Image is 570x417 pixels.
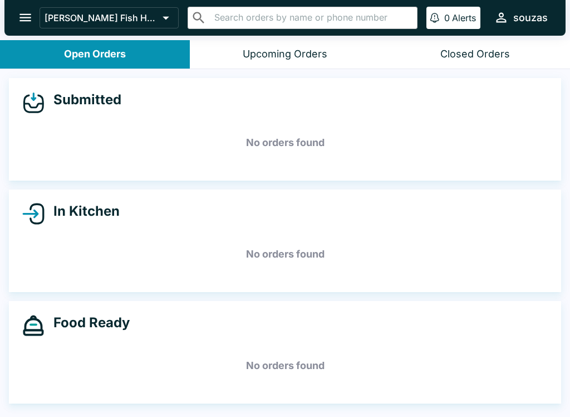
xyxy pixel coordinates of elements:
button: [PERSON_NAME] Fish House [40,7,179,28]
p: 0 [444,12,450,23]
button: open drawer [11,3,40,32]
h4: Food Ready [45,314,130,331]
div: Open Orders [64,48,126,61]
div: souzas [513,11,548,25]
p: [PERSON_NAME] Fish House [45,12,158,23]
h5: No orders found [22,234,548,274]
input: Search orders by name or phone number [211,10,412,26]
p: Alerts [452,12,476,23]
h4: In Kitchen [45,203,120,220]
h5: No orders found [22,123,548,163]
h5: No orders found [22,346,548,386]
div: Closed Orders [440,48,510,61]
button: souzas [489,6,552,30]
div: Upcoming Orders [243,48,327,61]
h4: Submitted [45,91,121,108]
